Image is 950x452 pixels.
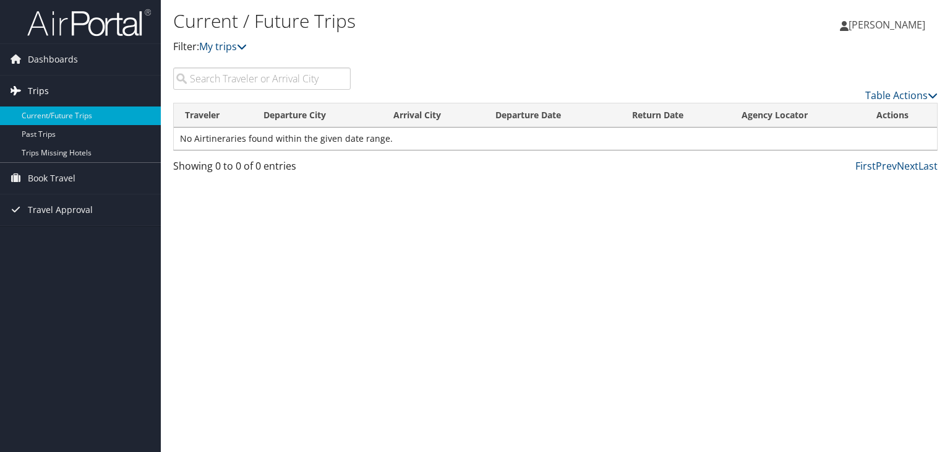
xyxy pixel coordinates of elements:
th: Traveler: activate to sort column ascending [174,103,252,128]
img: airportal-logo.png [27,8,151,37]
a: Next [897,159,918,173]
th: Agency Locator: activate to sort column ascending [730,103,865,128]
input: Search Traveler or Arrival City [173,67,351,90]
a: First [855,159,876,173]
span: Book Travel [28,163,75,194]
th: Return Date: activate to sort column ascending [621,103,730,128]
th: Arrival City: activate to sort column ascending [382,103,484,128]
a: My trips [199,40,247,53]
a: Prev [876,159,897,173]
span: Dashboards [28,44,78,75]
div: Showing 0 to 0 of 0 entries [173,159,351,180]
td: No Airtineraries found within the given date range. [174,128,937,150]
a: [PERSON_NAME] [840,6,938,43]
a: Last [918,159,938,173]
span: [PERSON_NAME] [849,18,925,32]
th: Departure Date: activate to sort column descending [484,103,621,128]
th: Actions [865,103,937,128]
th: Departure City: activate to sort column ascending [252,103,382,128]
a: Table Actions [865,89,938,102]
span: Trips [28,76,49,106]
p: Filter: [173,39,683,55]
h1: Current / Future Trips [173,8,683,34]
span: Travel Approval [28,194,93,225]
